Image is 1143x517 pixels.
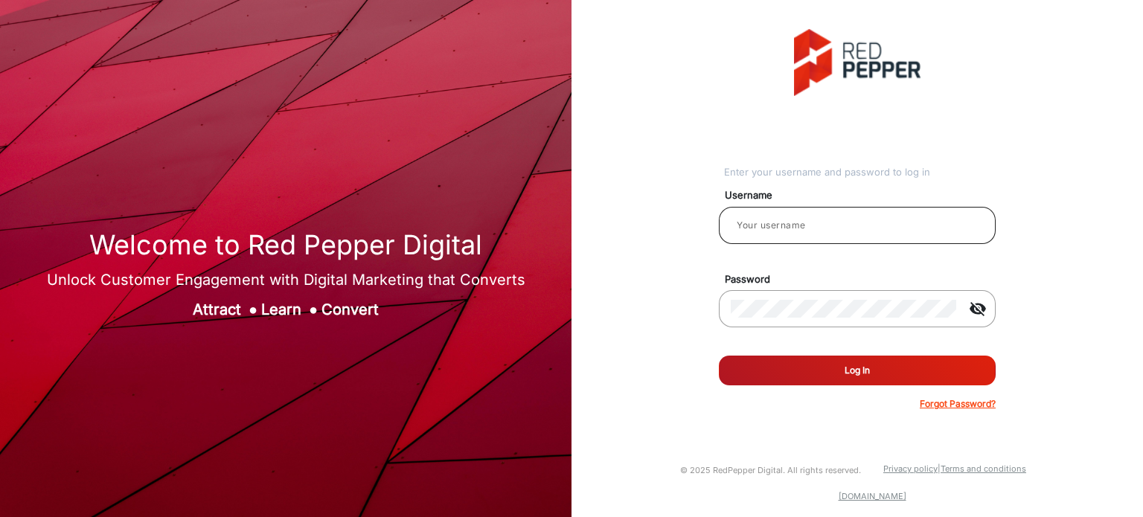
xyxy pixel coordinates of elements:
[839,491,906,501] a: [DOMAIN_NAME]
[47,298,525,321] div: Attract Learn Convert
[883,463,938,474] a: Privacy policy
[920,397,996,411] p: Forgot Password?
[714,188,1013,203] mat-label: Username
[249,301,257,318] span: ●
[719,356,996,385] button: Log In
[680,465,861,475] small: © 2025 RedPepper Digital. All rights reserved.
[47,229,525,261] h1: Welcome to Red Pepper Digital
[960,300,996,318] mat-icon: visibility_off
[714,272,1013,287] mat-label: Password
[724,165,996,180] div: Enter your username and password to log in
[309,301,318,318] span: ●
[47,269,525,291] div: Unlock Customer Engagement with Digital Marketing that Converts
[731,216,984,234] input: Your username
[794,29,921,96] img: vmg-logo
[941,463,1026,474] a: Terms and conditions
[938,463,941,474] a: |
